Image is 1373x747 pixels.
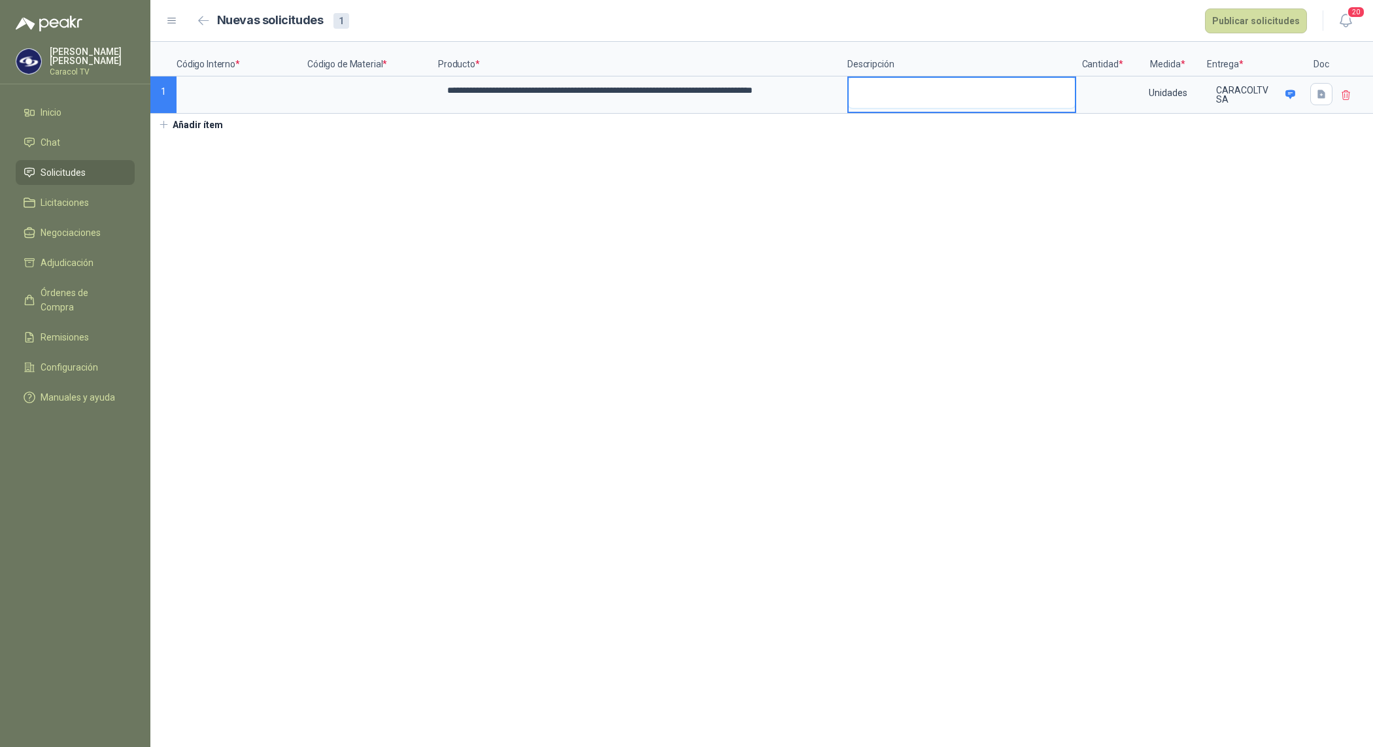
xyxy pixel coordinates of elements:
[1128,42,1207,76] p: Medida
[41,256,93,270] span: Adjudicación
[1305,42,1338,76] p: Doc
[16,220,135,245] a: Negociaciones
[1334,9,1357,33] button: 20
[217,11,324,30] h2: Nuevas solicitudes
[438,42,847,76] p: Producto
[41,195,89,210] span: Licitaciones
[847,42,1076,76] p: Descripción
[16,16,82,31] img: Logo peakr
[177,42,307,76] p: Código Interno
[41,105,61,120] span: Inicio
[50,47,135,65] p: [PERSON_NAME] [PERSON_NAME]
[41,165,86,180] span: Solicitudes
[16,190,135,215] a: Licitaciones
[307,42,438,76] p: Código de Material
[16,100,135,125] a: Inicio
[16,250,135,275] a: Adjudicación
[1216,86,1281,104] p: CARACOLTV SA
[1207,42,1305,76] p: Entrega
[1347,6,1365,18] span: 20
[41,286,122,314] span: Órdenes de Compra
[41,135,60,150] span: Chat
[41,330,89,344] span: Remisiones
[1205,8,1307,33] button: Publicar solicitudes
[41,225,101,240] span: Negociaciones
[16,49,41,74] img: Company Logo
[41,360,98,374] span: Configuración
[41,390,115,405] span: Manuales y ayuda
[1130,78,1206,108] div: Unidades
[16,355,135,380] a: Configuración
[16,385,135,410] a: Manuales y ayuda
[50,68,135,76] p: Caracol TV
[150,114,231,136] button: Añadir ítem
[333,13,349,29] div: 1
[1076,42,1128,76] p: Cantidad
[150,76,177,114] p: 1
[16,280,135,320] a: Órdenes de Compra
[16,325,135,350] a: Remisiones
[16,130,135,155] a: Chat
[16,160,135,185] a: Solicitudes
